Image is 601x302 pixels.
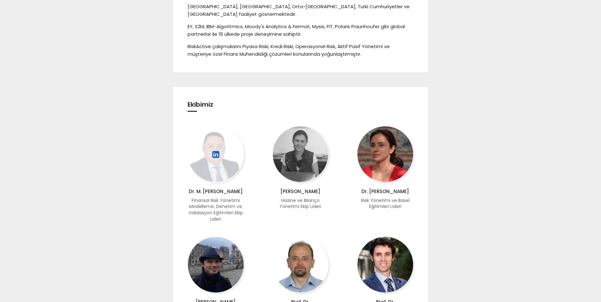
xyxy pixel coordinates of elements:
h3: Ekibimiz [188,101,414,112]
p: [PERSON_NAME] [272,188,329,195]
p: Dr. [PERSON_NAME] [357,188,413,195]
p: Dr. M. [PERSON_NAME] [188,188,244,195]
p: [GEOGRAPHIC_DATA], [GEOGRAPHIC_DATA], Orta-[GEOGRAPHIC_DATA], Türki Cumhuriyetler ve [GEOGRAPHIC_... [188,3,414,18]
p: EY, S2M, IBM-Algoritmics, Moody's Analytics & Fermat, Mysis, FIT, Polaris Fraunhoufer gibi global... [188,23,414,38]
span: Finansal Risk Yönetimi Modelleme, Denetim ve Validasyon Eğitimleri Ekip Lideri [189,197,243,222]
p: RiskActive çalışmalarını Piyasa Riski, Kredi Riski, Operasyonel Risk, Aktif Pasif Yönetimi ve müş... [188,43,414,58]
span: Hazine ve Bilanço Yönetimi Ekip Lideri [279,197,321,210]
span: Risk Yönetimi ve Basel Eğitimleri Lideri [361,197,410,210]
